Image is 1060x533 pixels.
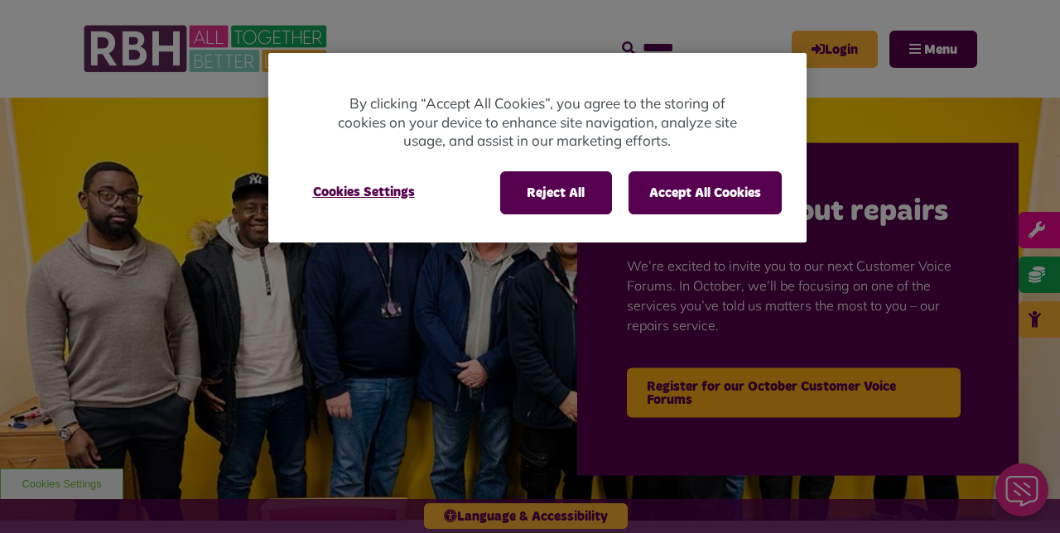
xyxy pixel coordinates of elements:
[268,53,807,242] div: Privacy
[268,53,807,242] div: Cookie banner
[335,94,740,151] p: By clicking “Accept All Cookies”, you agree to the storing of cookies on your device to enhance s...
[500,171,612,214] button: Reject All
[629,171,782,214] button: Accept All Cookies
[293,171,435,213] button: Cookies Settings
[10,5,63,58] div: Close Web Assistant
